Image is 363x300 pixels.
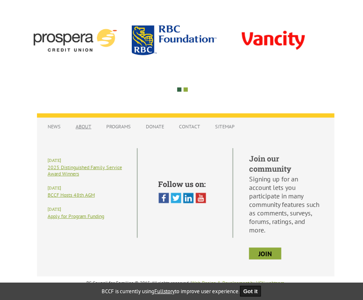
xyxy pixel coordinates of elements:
img: rbc.png [132,25,217,55]
h6: [DATE] [48,158,130,163]
img: You Tube [196,193,206,204]
a: BCCF Hosts 48th AGM [48,192,95,198]
a: Programs [102,119,135,134]
a: Web Design & Development by VCN webteam [192,280,284,286]
img: Twitter [171,193,181,204]
a: News [43,119,65,134]
a: Donate [142,119,168,134]
a: Sitemap [211,119,239,134]
img: prospera-4.png [33,18,118,63]
p: BC Council for Families © 2015, All rights reserved. | . [37,280,335,286]
a: Contact [175,119,204,134]
h6: [DATE] [48,185,130,191]
a: About [71,119,96,134]
a: Fullstory [155,288,175,295]
h6: [DATE] [48,207,130,212]
h5: Join our community [249,153,320,174]
img: Facebook [159,193,169,204]
a: Apply for Program Funding [48,213,104,219]
img: Linked In [183,193,194,204]
button: Got it [240,286,261,297]
a: join [249,248,281,260]
a: 2025 Distinguished Family Service Award Winners [48,164,122,177]
h5: Follow us on: [159,179,212,189]
p: Signing up for an account lets you participate in many community features such as comments, surve... [249,175,320,234]
img: vancity-3.png [231,17,316,64]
